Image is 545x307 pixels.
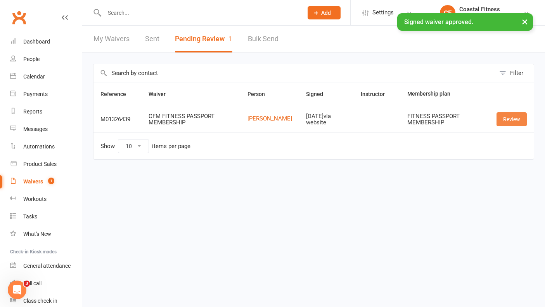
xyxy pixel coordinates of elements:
[23,280,42,286] div: Roll call
[23,178,43,185] div: Waivers
[10,190,82,208] a: Workouts
[100,89,135,99] button: Reference
[10,120,82,138] a: Messages
[10,208,82,225] a: Tasks
[149,91,174,97] span: Waiver
[306,91,332,97] span: Signed
[495,64,534,82] button: Filter
[175,26,232,52] button: Pending Review1
[248,26,279,52] a: Bulk Send
[23,91,48,97] div: Payments
[8,281,26,299] iframe: Intercom live chat
[510,68,523,78] div: Filter
[10,173,82,190] a: Waivers 1
[361,91,393,97] span: Instructor
[361,89,393,99] button: Instructor
[10,33,82,51] a: Dashboard
[459,13,523,20] div: Coastal Fitness Movement
[247,91,273,97] span: Person
[247,115,292,122] a: [PERSON_NAME]
[93,64,495,82] input: Search by contact
[23,73,45,80] div: Calendar
[100,116,135,123] div: M01326439
[400,82,490,106] th: Membership plan
[23,56,40,62] div: People
[102,7,298,18] input: Search...
[23,126,48,132] div: Messages
[23,161,57,167] div: Product Sales
[152,143,190,150] div: items per page
[459,6,523,13] div: Coastal Fitness
[93,26,130,52] a: My Waivers
[24,281,30,287] span: 3
[10,225,82,243] a: What's New
[372,4,394,21] span: Settings
[23,231,51,237] div: What's New
[10,51,82,68] a: People
[9,8,29,27] a: Clubworx
[149,89,174,99] button: Waiver
[100,139,190,153] div: Show
[48,178,54,184] span: 1
[10,155,82,173] a: Product Sales
[407,113,483,126] div: FITNESS PASSPORT MEMBERSHIP
[10,103,82,120] a: Reports
[10,275,82,292] a: Roll call
[10,257,82,275] a: General attendance kiosk mode
[23,213,37,220] div: Tasks
[308,6,341,19] button: Add
[100,91,135,97] span: Reference
[440,5,455,21] div: CF
[518,13,532,30] button: ×
[10,68,82,85] a: Calendar
[247,89,273,99] button: Person
[397,13,533,31] div: Signed waiver approved.
[23,298,57,304] div: Class check-in
[497,112,527,126] a: Review
[23,143,55,150] div: Automations
[321,10,331,16] span: Add
[228,35,232,43] span: 1
[23,263,71,269] div: General attendance
[10,85,82,103] a: Payments
[23,196,47,202] div: Workouts
[306,89,332,99] button: Signed
[23,108,42,115] div: Reports
[23,38,50,45] div: Dashboard
[145,26,159,52] a: Sent
[10,138,82,155] a: Automations
[149,113,234,126] div: CFM FITNESS PASSPORT MEMBERSHIP
[306,113,347,126] div: [DATE] via website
